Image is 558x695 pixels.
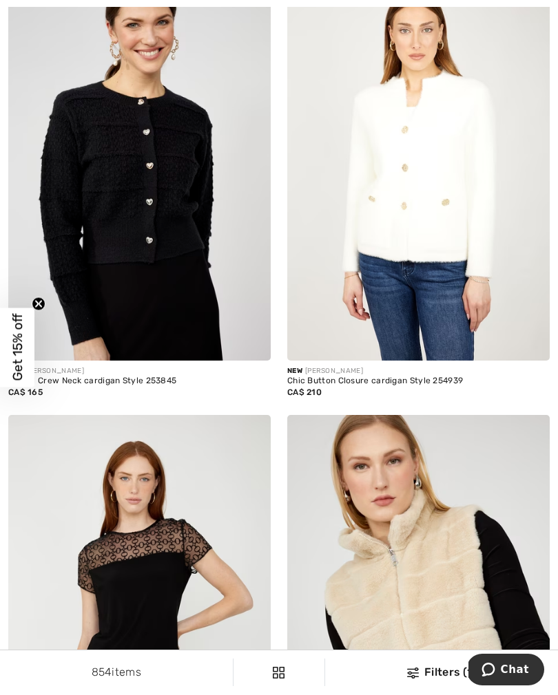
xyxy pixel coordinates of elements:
[287,367,302,375] span: New
[333,664,550,681] div: Filters (1)
[407,667,419,678] img: Filters
[287,387,322,397] span: CA$ 210
[468,654,544,688] iframe: Opens a widget where you can chat to one of our agents
[8,366,271,376] div: [PERSON_NAME]
[8,376,271,386] div: Casual Crew Neck cardigan Style 253845
[273,667,285,678] img: Filters
[8,387,43,397] span: CA$ 165
[10,314,25,381] span: Get 15% off
[287,366,550,376] div: [PERSON_NAME]
[32,297,45,311] button: Close teaser
[92,665,112,678] span: 854
[287,376,550,386] div: Chic Button Closure cardigan Style 254939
